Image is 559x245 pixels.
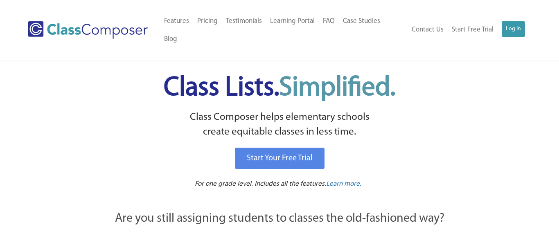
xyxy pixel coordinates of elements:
a: Learn more. [326,179,361,189]
img: Class Composer [28,21,147,39]
a: Features [160,12,193,30]
a: Pricing [193,12,222,30]
a: Blog [160,30,181,48]
span: Simplified. [279,75,395,101]
a: Case Studies [339,12,384,30]
nav: Header Menu [405,21,525,39]
span: For one grade level. Includes all the features. [195,180,326,187]
a: Contact Us [408,21,448,39]
span: Start Your Free Trial [247,154,313,162]
span: Class Lists. [164,75,395,101]
a: Log In [502,21,525,37]
p: Class Composer helps elementary schools create equitable classes in less time. [70,110,489,140]
a: Testimonials [222,12,266,30]
p: Are you still assigning students to classes the old-fashioned way? [71,210,488,228]
a: FAQ [319,12,339,30]
a: Start Your Free Trial [235,148,325,169]
nav: Header Menu [160,12,406,48]
span: Learn more. [326,180,361,187]
a: Learning Portal [266,12,319,30]
a: Start Free Trial [448,21,498,39]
